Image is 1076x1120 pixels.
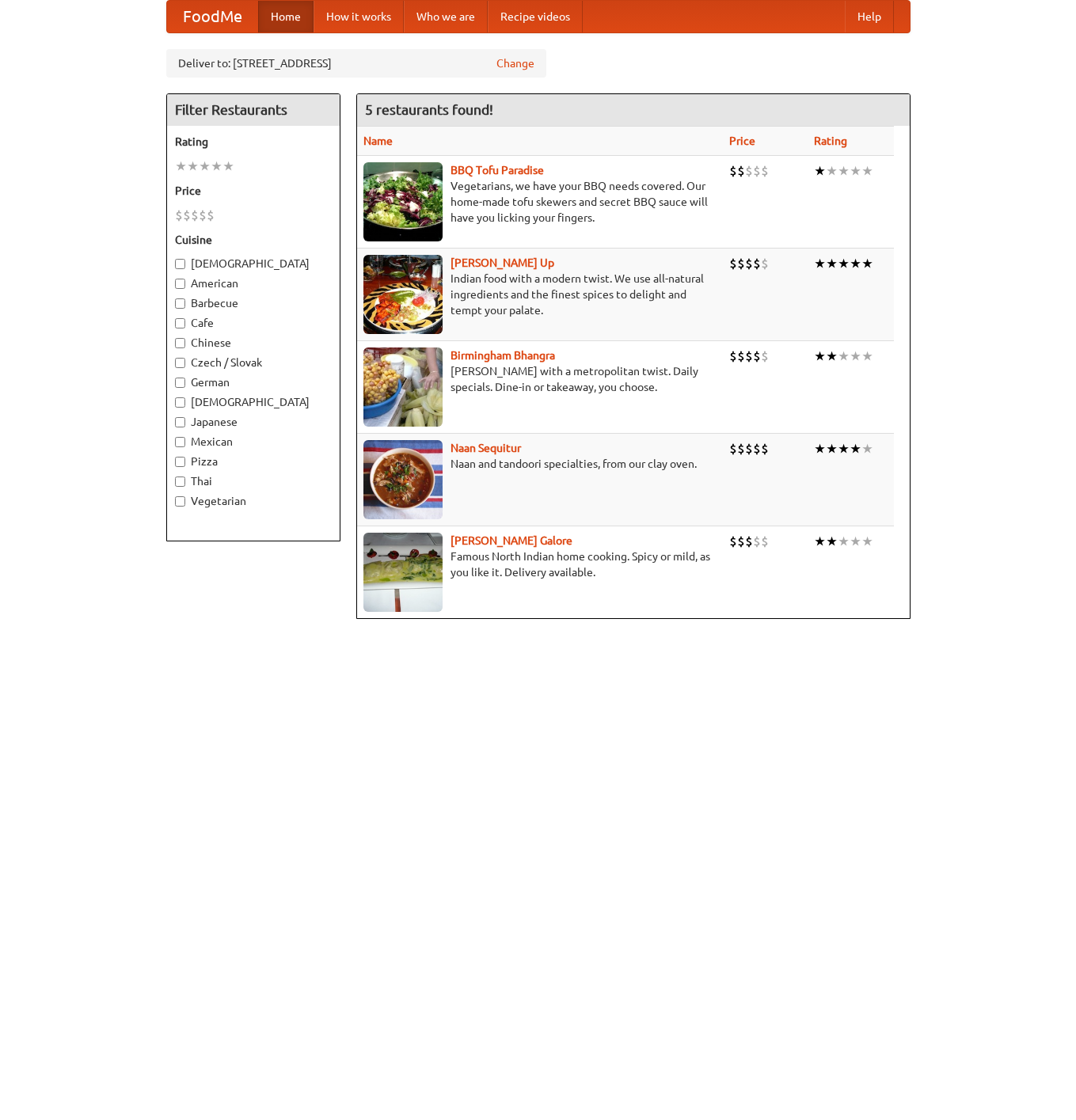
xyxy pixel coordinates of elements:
li: $ [175,207,183,224]
input: Cafe [175,318,185,328]
input: Thai [175,476,185,487]
li: $ [761,347,769,365]
h4: Filter Restaurants [167,94,340,126]
li: ★ [814,347,826,365]
li: $ [761,533,769,550]
li: $ [737,162,745,180]
li: ★ [850,440,861,457]
a: Help [845,1,894,32]
li: $ [183,207,191,224]
input: Czech / Slovak [175,358,185,368]
li: $ [753,162,761,180]
label: American [175,275,332,291]
li: ★ [850,162,861,180]
input: Japanese [175,417,185,427]
li: $ [753,533,761,550]
h5: Rating [175,134,332,150]
div: Deliver to: [STREET_ADDRESS] [166,49,546,78]
a: Recipe videos [488,1,583,32]
li: ★ [838,162,850,180]
li: $ [753,440,761,457]
input: Barbecue [175,298,185,309]
p: Famous North Indian home cooking. Spicy or mild, as you like it. Delivery available. [363,549,717,580]
li: $ [729,347,737,365]
li: ★ [175,158,187,175]
a: Birmingham Bhangra [451,349,555,362]
input: Mexican [175,437,185,447]
li: $ [753,255,761,272]
label: Thai [175,473,332,489]
label: Pizza [175,454,332,469]
input: Pizza [175,457,185,467]
li: ★ [838,255,850,272]
label: [DEMOGRAPHIC_DATA] [175,394,332,410]
a: [PERSON_NAME] Galore [451,534,572,547]
li: $ [745,347,753,365]
li: ★ [850,533,861,550]
li: $ [737,533,745,550]
label: Mexican [175,434,332,450]
a: [PERSON_NAME] Up [451,256,554,269]
li: ★ [222,158,234,175]
li: ★ [826,440,838,457]
li: ★ [211,158,222,175]
a: Price [729,135,755,147]
li: $ [753,347,761,365]
img: tofuparadise.jpg [363,162,443,241]
label: Cafe [175,315,332,331]
li: $ [729,255,737,272]
li: ★ [861,440,873,457]
li: $ [737,440,745,457]
li: $ [745,162,753,180]
img: bhangra.jpg [363,347,443,427]
input: [DEMOGRAPHIC_DATA] [175,259,185,269]
li: $ [729,162,737,180]
li: ★ [850,255,861,272]
label: [DEMOGRAPHIC_DATA] [175,256,332,271]
label: Czech / Slovak [175,355,332,370]
img: naansequitur.jpg [363,440,443,519]
p: Naan and tandoori specialties, from our clay oven. [363,456,717,472]
li: ★ [826,255,838,272]
a: Who we are [404,1,488,32]
li: ★ [814,255,826,272]
li: $ [745,255,753,272]
li: ★ [861,255,873,272]
li: ★ [850,347,861,365]
a: Name [363,135,393,147]
p: Indian food with a modern twist. We use all-natural ingredients and the finest spices to delight ... [363,271,717,318]
label: Barbecue [175,295,332,311]
li: $ [207,207,215,224]
li: ★ [838,533,850,550]
input: American [175,279,185,289]
li: ★ [199,158,211,175]
a: Naan Sequitur [451,442,521,454]
h5: Price [175,183,332,199]
li: $ [745,440,753,457]
li: ★ [814,533,826,550]
label: Japanese [175,414,332,430]
h5: Cuisine [175,232,332,248]
li: $ [729,440,737,457]
img: curryup.jpg [363,255,443,334]
label: Chinese [175,335,332,351]
a: Rating [814,135,847,147]
li: ★ [187,158,199,175]
li: $ [761,440,769,457]
li: ★ [826,162,838,180]
a: How it works [314,1,404,32]
a: BBQ Tofu Paradise [451,164,544,177]
p: Vegetarians, we have your BBQ needs covered. Our home-made tofu skewers and secret BBQ sauce will... [363,178,717,226]
li: ★ [838,347,850,365]
li: ★ [814,440,826,457]
li: $ [737,347,745,365]
input: [DEMOGRAPHIC_DATA] [175,397,185,408]
li: $ [761,255,769,272]
p: [PERSON_NAME] with a metropolitan twist. Daily specials. Dine-in or takeaway, you choose. [363,363,717,395]
input: Chinese [175,338,185,348]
